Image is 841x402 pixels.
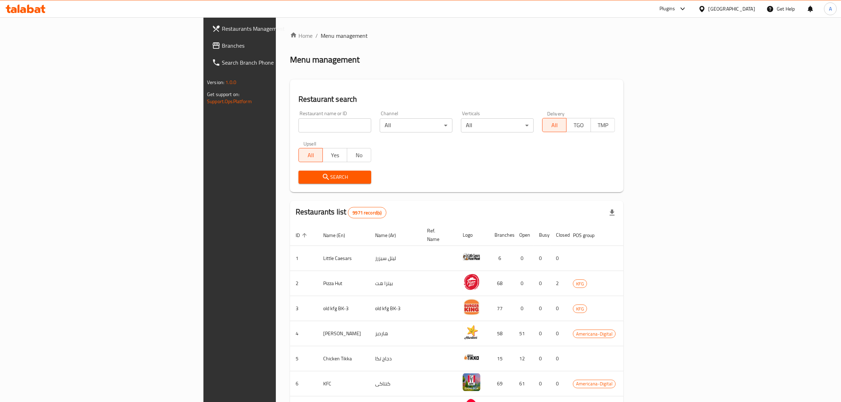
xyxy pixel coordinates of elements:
span: A [829,5,832,13]
div: Plugins [659,5,675,13]
th: Logo [457,224,489,246]
span: No [350,150,368,160]
img: Chicken Tikka [463,348,480,366]
td: 0 [533,296,550,321]
span: Ref. Name [427,226,449,243]
td: 0 [550,371,567,396]
th: Closed [550,224,567,246]
td: 12 [514,346,533,371]
td: 68 [489,271,514,296]
button: All [542,118,567,132]
span: Name (En) [323,231,354,240]
td: 0 [533,321,550,346]
div: [GEOGRAPHIC_DATA] [709,5,755,13]
span: Search [304,173,366,182]
td: old kfg BK-3 [369,296,421,321]
a: Branches [206,37,344,54]
td: 51 [514,321,533,346]
span: POS group [573,231,604,240]
td: 0 [533,246,550,271]
span: Get support on: [207,90,239,99]
span: 9971 record(s) [348,209,386,216]
nav: breadcrumb [290,31,623,40]
button: All [298,148,323,162]
td: بيتزا هت [369,271,421,296]
label: Delivery [547,111,565,116]
button: No [347,148,371,162]
td: 58 [489,321,514,346]
span: All [545,120,564,130]
th: Branches [489,224,514,246]
td: 0 [550,246,567,271]
img: Little Caesars [463,248,480,266]
span: TMP [594,120,612,130]
td: كنتاكى [369,371,421,396]
a: Support.OpsPlatform [207,97,252,106]
span: Version: [207,78,224,87]
h2: Menu management [290,54,360,65]
td: 0 [550,296,567,321]
td: دجاج تكا [369,346,421,371]
td: 15 [489,346,514,371]
td: 0 [533,271,550,296]
td: 69 [489,371,514,396]
td: 77 [489,296,514,321]
label: Upsell [303,141,316,146]
td: 0 [550,321,567,346]
td: هارديز [369,321,421,346]
button: Yes [322,148,347,162]
td: 61 [514,371,533,396]
img: Pizza Hut [463,273,480,291]
div: Export file [604,204,621,221]
a: Restaurants Management [206,20,344,37]
td: 0 [550,346,567,371]
button: TGO [566,118,591,132]
img: old kfg BK-3 [463,298,480,316]
td: 0 [533,371,550,396]
td: 0 [514,271,533,296]
div: All [380,118,452,132]
span: Search Branch Phone [222,58,338,67]
td: 0 [514,296,533,321]
span: TGO [569,120,588,130]
td: 0 [514,246,533,271]
div: All [461,118,534,132]
th: Open [514,224,533,246]
input: Search for restaurant name or ID.. [298,118,371,132]
span: Yes [326,150,344,160]
span: Restaurants Management [222,24,338,33]
span: Branches [222,41,338,50]
span: All [302,150,320,160]
span: Menu management [321,31,368,40]
span: Americana-Digital [573,380,615,388]
td: 6 [489,246,514,271]
span: 1.0.0 [225,78,236,87]
span: KFG [573,305,587,313]
td: 0 [533,346,550,371]
img: Hardee's [463,323,480,341]
td: ليتل سيزرز [369,246,421,271]
button: TMP [591,118,615,132]
span: Americana-Digital [573,330,615,338]
td: 2 [550,271,567,296]
span: Name (Ar) [375,231,405,240]
div: Total records count [348,207,386,218]
img: KFC [463,373,480,391]
span: ID [296,231,309,240]
button: Search [298,171,371,184]
span: KFG [573,280,587,288]
h2: Restaurants list [296,207,386,218]
h2: Restaurant search [298,94,615,105]
a: Search Branch Phone [206,54,344,71]
th: Busy [533,224,550,246]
